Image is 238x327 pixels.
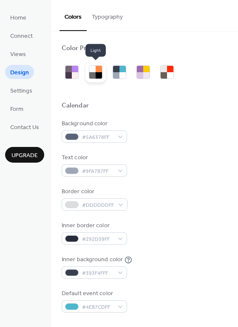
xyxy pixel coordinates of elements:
[5,47,31,61] a: Views
[5,147,44,163] button: Upgrade
[10,50,26,59] span: Views
[62,255,123,264] div: Inner background color
[5,10,31,24] a: Home
[10,14,26,23] span: Home
[10,87,32,96] span: Settings
[62,153,125,162] div: Text color
[62,101,89,110] div: Calendar
[82,303,113,312] span: #4EB7CDFF
[10,123,39,132] span: Contact Us
[5,120,44,134] a: Contact Us
[82,167,113,176] span: #9FA7B7FF
[82,133,113,142] span: #5A6378FF
[62,44,102,53] div: Color Presets
[10,32,33,41] span: Connect
[5,83,37,97] a: Settings
[62,187,126,196] div: Border color
[11,151,38,160] span: Upgrade
[82,201,114,210] span: #DDDDDDFF
[5,65,34,79] a: Design
[62,221,125,230] div: Inner border color
[62,119,125,128] div: Background color
[10,68,29,77] span: Design
[82,269,113,278] span: #393F4FFF
[5,28,38,42] a: Connect
[5,101,28,116] a: Form
[82,235,113,244] span: #292D39FF
[62,289,125,298] div: Default event color
[85,44,106,57] span: Light
[10,105,23,114] span: Form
